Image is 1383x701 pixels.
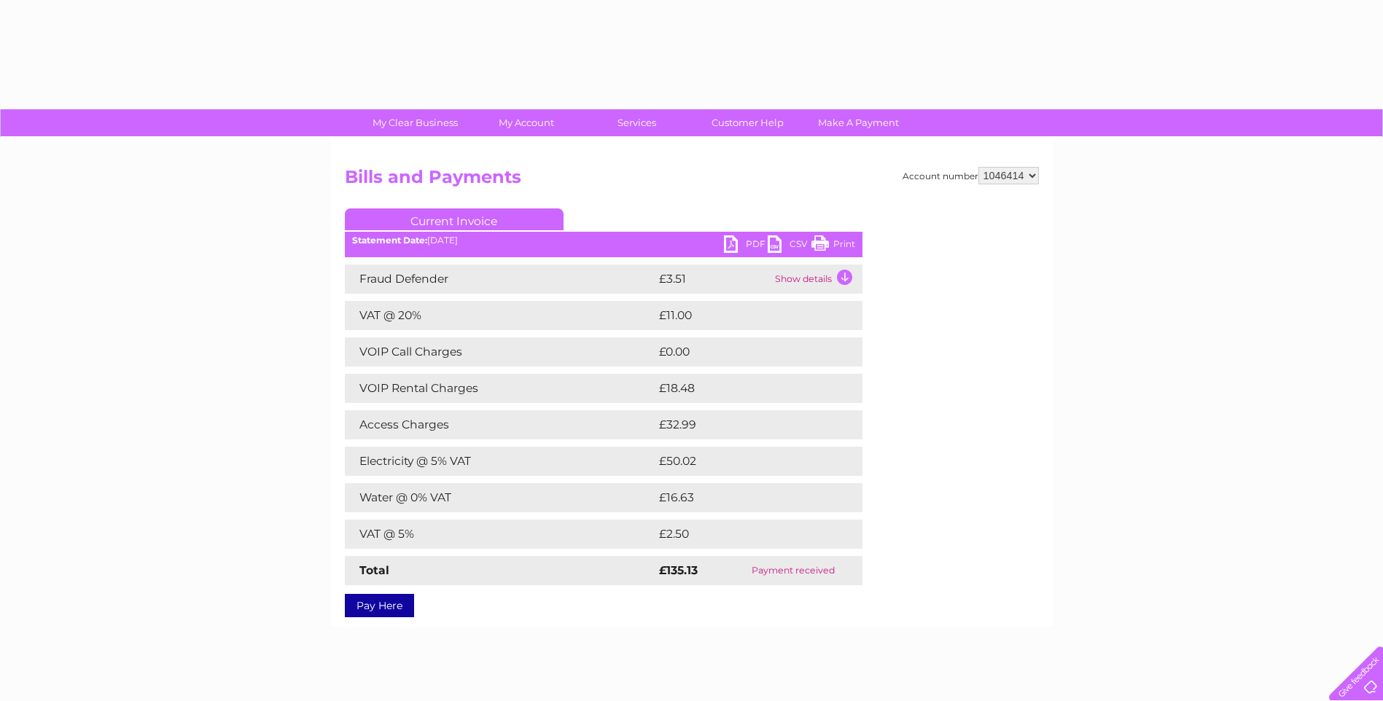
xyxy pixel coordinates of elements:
[345,208,564,230] a: Current Invoice
[655,520,828,549] td: £2.50
[345,520,655,549] td: VAT @ 5%
[811,235,855,256] a: Print
[352,235,427,246] b: Statement Date:
[359,563,389,577] strong: Total
[655,265,771,294] td: £3.51
[345,594,414,617] a: Pay Here
[659,563,698,577] strong: £135.13
[655,337,829,367] td: £0.00
[903,167,1039,184] div: Account number
[345,235,862,246] div: [DATE]
[577,109,697,136] a: Services
[725,556,862,585] td: Payment received
[655,374,833,403] td: £18.48
[345,337,655,367] td: VOIP Call Charges
[355,109,475,136] a: My Clear Business
[655,483,832,512] td: £16.63
[798,109,919,136] a: Make A Payment
[768,235,811,256] a: CSV
[655,447,833,476] td: £50.02
[655,410,833,439] td: £32.99
[771,265,862,294] td: Show details
[345,483,655,512] td: Water @ 0% VAT
[345,301,655,330] td: VAT @ 20%
[655,301,830,330] td: £11.00
[345,447,655,476] td: Electricity @ 5% VAT
[687,109,808,136] a: Customer Help
[345,265,655,294] td: Fraud Defender
[345,374,655,403] td: VOIP Rental Charges
[345,410,655,439] td: Access Charges
[466,109,586,136] a: My Account
[724,235,768,256] a: PDF
[345,167,1039,195] h2: Bills and Payments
